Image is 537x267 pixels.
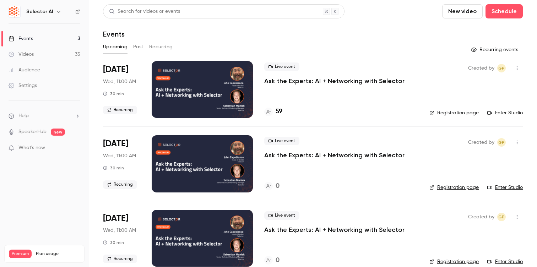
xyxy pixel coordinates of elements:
[497,213,506,221] span: Gianna Papagni
[486,4,523,18] button: Schedule
[487,184,523,191] a: Enter Studio
[103,135,140,192] div: Nov 19 Wed, 12:00 PM (America/New York)
[276,107,282,116] h4: 59
[103,91,124,97] div: 30 min
[103,61,140,118] div: Oct 15 Wed, 12:00 PM (America/New York)
[103,255,137,263] span: Recurring
[264,151,405,159] a: Ask the Experts: AI + Networking with Selector
[429,184,479,191] a: Registration page
[103,210,140,267] div: Dec 17 Wed, 12:00 PM (America/New York)
[497,64,506,72] span: Gianna Papagni
[498,213,505,221] span: GP
[9,6,20,17] img: Selector AI
[18,144,45,152] span: What's new
[9,250,32,258] span: Premium
[18,112,29,120] span: Help
[51,129,65,136] span: new
[103,30,125,38] h1: Events
[264,211,299,220] span: Live event
[9,66,40,73] div: Audience
[103,41,128,53] button: Upcoming
[497,138,506,147] span: Gianna Papagni
[18,128,47,136] a: SpeakerHub
[103,227,136,234] span: Wed, 11:00 AM
[103,106,137,114] span: Recurring
[264,181,280,191] a: 0
[103,138,128,149] span: [DATE]
[468,138,494,147] span: Created by
[487,109,523,116] a: Enter Studio
[9,35,33,42] div: Events
[498,138,505,147] span: GP
[442,4,483,18] button: New video
[264,77,405,85] a: Ask the Experts: AI + Networking with Selector
[133,41,143,53] button: Past
[276,256,280,265] h4: 0
[9,51,34,58] div: Videos
[109,8,180,15] div: Search for videos or events
[103,213,128,224] span: [DATE]
[103,165,124,171] div: 30 min
[9,112,80,120] li: help-dropdown-opener
[103,64,128,75] span: [DATE]
[468,213,494,221] span: Created by
[429,258,479,265] a: Registration page
[468,44,523,55] button: Recurring events
[103,180,137,189] span: Recurring
[264,62,299,71] span: Live event
[149,41,173,53] button: Recurring
[26,8,53,15] h6: Selector AI
[468,64,494,72] span: Created by
[9,82,37,89] div: Settings
[264,137,299,145] span: Live event
[276,181,280,191] h4: 0
[264,107,282,116] a: 59
[264,256,280,265] a: 0
[429,109,479,116] a: Registration page
[498,64,505,72] span: GP
[103,240,124,245] div: 30 min
[36,251,80,257] span: Plan usage
[72,145,80,151] iframe: Noticeable Trigger
[264,225,405,234] a: Ask the Experts: AI + Networking with Selector
[103,78,136,85] span: Wed, 11:00 AM
[487,258,523,265] a: Enter Studio
[103,152,136,159] span: Wed, 11:00 AM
